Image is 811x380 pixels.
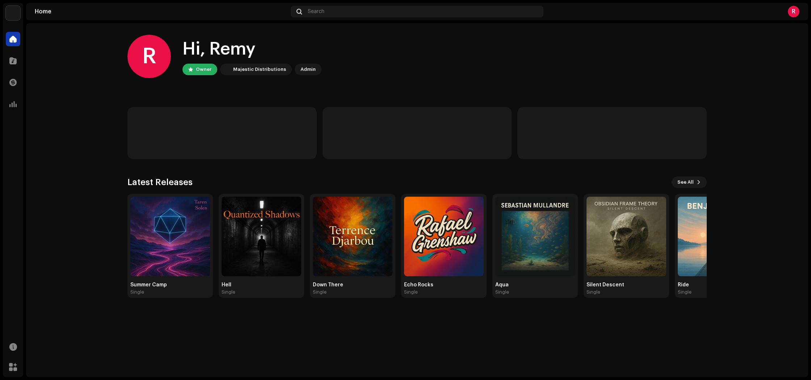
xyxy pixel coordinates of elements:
div: R [788,6,799,17]
div: R [127,35,171,78]
div: Admin [301,65,316,74]
div: Ride [678,282,757,288]
div: Echo Rocks [404,282,484,288]
div: Single [587,289,600,295]
img: d11aaaf1-cca5-40ac-898a-19a92dd3713a [678,197,757,276]
img: bdf768a6-c627-4bef-9399-1c9480fabe96 [6,6,20,20]
img: 5dfddd3e-f1d2-425b-976b-7e2738500583 [313,197,392,276]
h3: Latest Releases [127,176,193,188]
div: Single [404,289,418,295]
div: Single [678,289,692,295]
div: Majestic Distributions [233,65,286,74]
div: Single [495,289,509,295]
img: b9e2a9cd-5933-45e9-a313-f18303acefd6 [404,197,484,276]
img: bdf768a6-c627-4bef-9399-1c9480fabe96 [222,65,230,74]
span: See All [677,175,694,189]
div: Aqua [495,282,575,288]
div: Hell [222,282,301,288]
div: Owner [196,65,211,74]
div: Home [35,9,288,14]
div: Hi, Remy [182,38,322,61]
img: 134c8478-9d92-4fe6-8f73-382ed4961f83 [587,197,666,276]
div: Down There [313,282,392,288]
span: Search [308,9,324,14]
button: See All [672,176,707,188]
img: f0056977-c310-4c4d-898a-6a43d2ac3607 [130,197,210,276]
div: Summer Camp [130,282,210,288]
img: 68f1c56d-5dfd-4105-ae42-e359b4d64d1c [222,197,301,276]
div: Single [130,289,144,295]
div: Silent Descent [587,282,666,288]
img: 6418ac33-2a63-4a14-9e5b-e13b338def18 [495,197,575,276]
div: Single [313,289,327,295]
div: Single [222,289,235,295]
